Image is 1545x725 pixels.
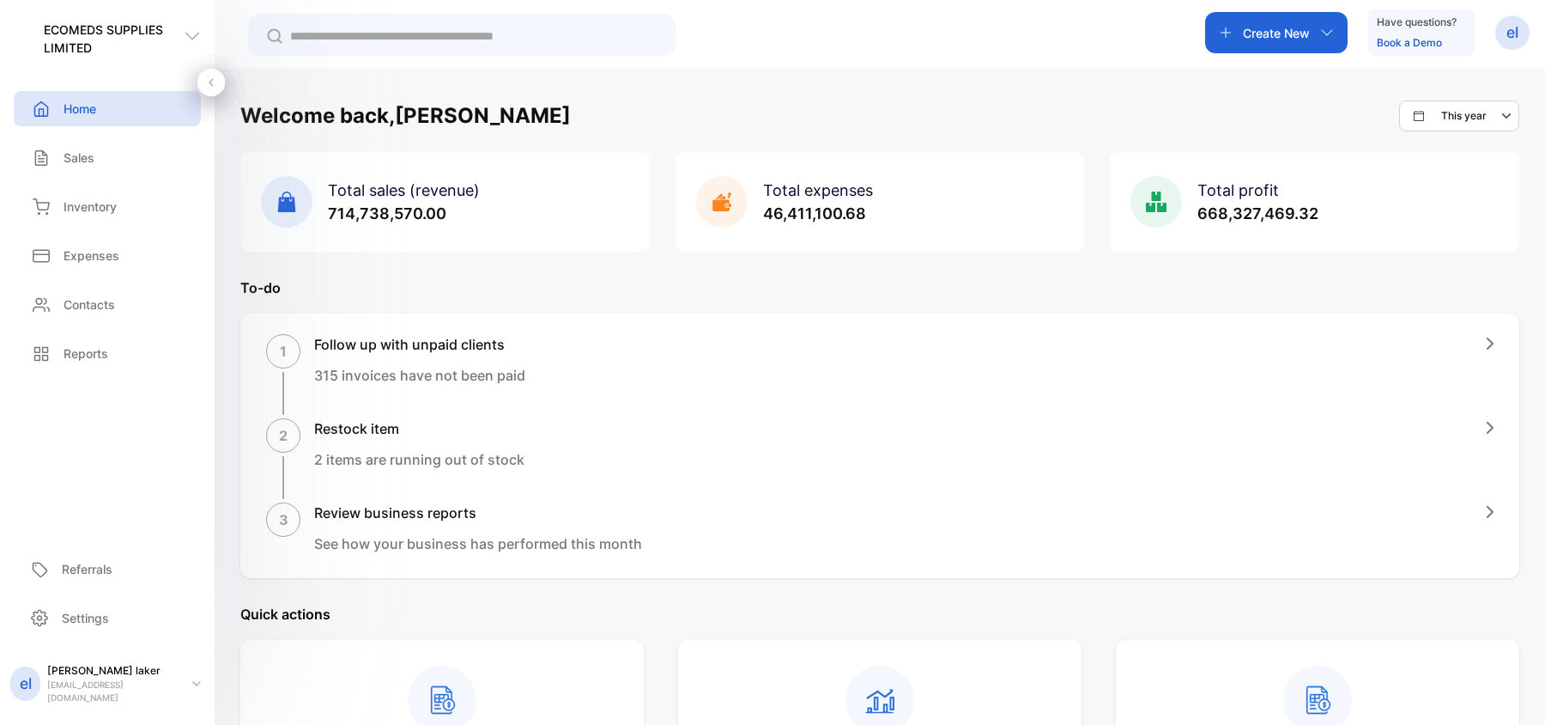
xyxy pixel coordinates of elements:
p: Home [64,100,96,118]
p: Create New [1243,24,1310,42]
button: This year [1399,101,1519,131]
p: See how your business has performed this month [314,533,642,554]
span: 714,738,570.00 [328,204,446,222]
p: 2 [279,425,288,446]
p: 3 [279,509,288,530]
span: 668,327,469.32 [1197,204,1318,222]
button: el [1495,12,1530,53]
a: Book a Demo [1377,36,1442,49]
button: Create New [1205,12,1348,53]
h1: Welcome back, [PERSON_NAME] [240,101,571,131]
h1: Review business reports [314,503,642,523]
p: 2 items are running out of stock [314,449,524,470]
p: This year [1441,108,1487,124]
p: Referrals [62,560,112,578]
p: el [20,673,32,695]
span: 46,411,100.68 [763,204,866,222]
p: 315 invoices have not been paid [314,365,525,386]
p: [EMAIL_ADDRESS][DOMAIN_NAME] [47,679,179,704]
p: Quick actions [240,604,1519,624]
p: Have questions? [1377,14,1457,31]
span: Total sales (revenue) [328,181,480,199]
span: Total profit [1197,181,1279,199]
p: Inventory [64,198,117,216]
p: Reports [64,344,108,362]
img: logo [14,26,35,47]
p: Settings [62,609,109,627]
p: Expenses [64,247,119,265]
p: Sales [64,149,94,167]
p: Contacts [64,295,115,314]
p: [PERSON_NAME] laker [47,663,179,679]
p: 1 [280,341,287,362]
p: el [1506,21,1518,44]
h1: Follow up with unpaid clients [314,334,525,355]
h1: Restock item [314,418,524,439]
p: ECOMEDS SUPPLIES LIMITED [44,21,184,57]
p: To-do [240,277,1519,298]
span: Total expenses [763,181,873,199]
